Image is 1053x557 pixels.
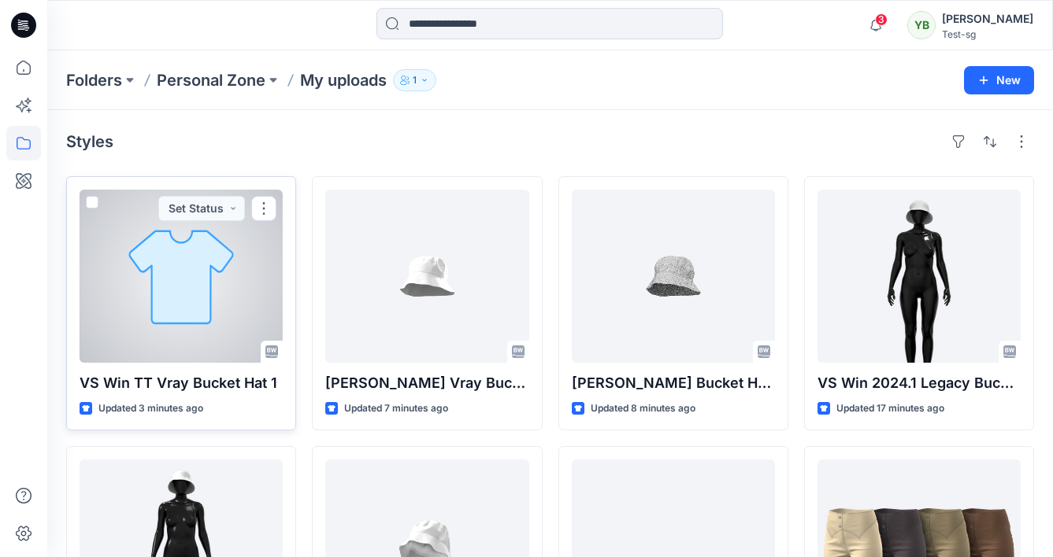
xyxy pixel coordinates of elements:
[572,190,775,363] a: Ray Trace Bucket Hat 1
[66,69,122,91] a: Folders
[393,69,436,91] button: 1
[836,400,944,417] p: Updated 17 minutes ago
[157,69,265,91] a: Personal Zone
[591,400,695,417] p: Updated 8 minutes ago
[300,69,387,91] p: My uploads
[942,28,1033,40] div: Test-sg
[66,132,113,151] h4: Styles
[344,400,448,417] p: Updated 7 minutes ago
[572,372,775,394] p: [PERSON_NAME] Bucket Hat 1
[98,400,203,417] p: Updated 3 minutes ago
[80,190,283,363] a: VS Win TT Vray Bucket Hat 1
[942,9,1033,28] div: [PERSON_NAME]
[875,13,888,26] span: 3
[325,372,528,394] p: [PERSON_NAME] Vray Bucket Hat 1
[818,190,1021,363] a: VS Win 2024.1 Legacy Bucket Hat 1
[818,372,1021,394] p: VS Win 2024.1 Legacy Bucket Hat 1
[325,190,528,363] a: Ray Trace Vray Bucket Hat 1
[964,66,1034,94] button: New
[413,72,417,89] p: 1
[907,11,936,39] div: YB
[80,372,283,394] p: VS Win TT Vray Bucket Hat 1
